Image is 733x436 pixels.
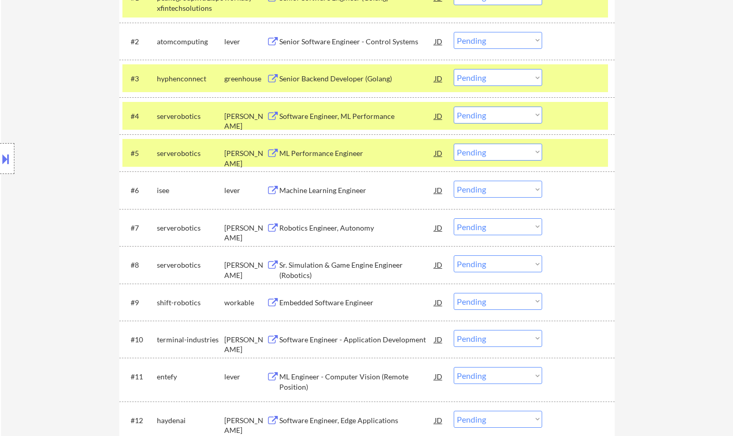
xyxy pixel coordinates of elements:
div: Robotics Engineer, Autonomy [279,223,435,233]
div: serverobotics [157,260,224,270]
div: #2 [131,37,149,47]
div: lever [224,37,266,47]
div: Software Engineer, ML Performance [279,111,435,121]
div: lever [224,185,266,196]
div: JD [434,411,444,429]
div: serverobotics [157,148,224,159]
div: lever [224,372,266,382]
div: serverobotics [157,111,224,121]
div: Sr. Simulation & Game Engine Engineer (Robotics) [279,260,435,280]
div: Machine Learning Engineer [279,185,435,196]
div: Embedded Software Engineer [279,298,435,308]
div: JD [434,330,444,348]
div: Senior Software Engineer - Control Systems [279,37,435,47]
div: [PERSON_NAME] [224,111,266,131]
div: JD [434,107,444,125]
div: serverobotics [157,223,224,233]
div: [PERSON_NAME] [224,335,266,355]
div: greenhouse [224,74,266,84]
div: Software Engineer - Application Development [279,335,435,345]
div: [PERSON_NAME] [224,415,266,435]
div: ML Performance Engineer [279,148,435,159]
div: shift-robotics [157,298,224,308]
div: JD [434,255,444,274]
div: JD [434,181,444,199]
div: hyphenconnect [157,74,224,84]
div: #9 [131,298,149,308]
div: [PERSON_NAME] [224,148,266,168]
div: workable [224,298,266,308]
div: JD [434,218,444,237]
div: #8 [131,260,149,270]
div: JD [434,367,444,386]
div: #12 [131,415,149,426]
div: JD [434,293,444,311]
div: [PERSON_NAME] [224,223,266,243]
div: JD [434,144,444,162]
div: JD [434,69,444,88]
div: haydenai [157,415,224,426]
div: ML Engineer - Computer Vision (Remote Position) [279,372,435,392]
div: isee [157,185,224,196]
div: atomcomputing [157,37,224,47]
div: terminal-industries [157,335,224,345]
div: #10 [131,335,149,345]
div: Senior Backend Developer (Golang) [279,74,435,84]
div: [PERSON_NAME] [224,260,266,280]
div: #11 [131,372,149,382]
div: JD [434,32,444,50]
div: entefy [157,372,224,382]
div: Software Engineer, Edge Applications [279,415,435,426]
